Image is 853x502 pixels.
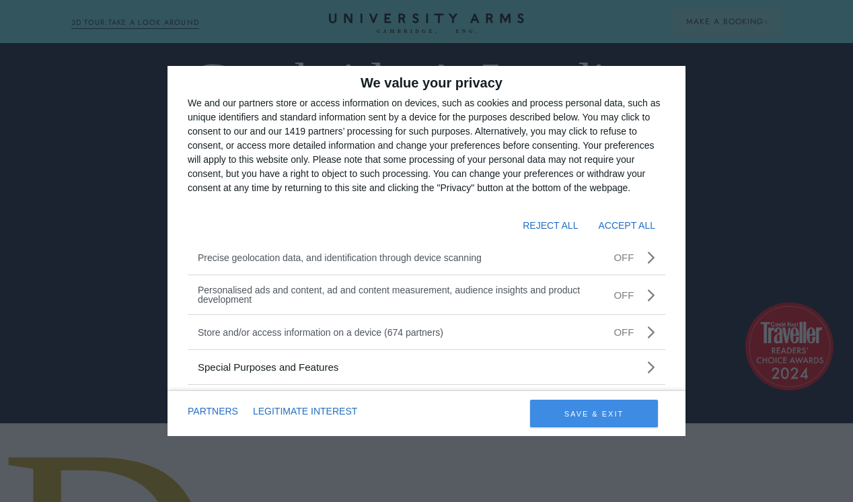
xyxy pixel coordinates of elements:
li: OFF [614,290,634,300]
button: Precise geolocation data, and identification through device scanning [198,250,655,264]
button: Store and/or access information on a device [198,325,655,339]
button: Special Purposes and Features [198,360,655,374]
button: Personalised ads and content, ad and content measurement, audience insights and product development [198,285,655,304]
li: OFF [614,252,634,262]
div: qc-cmp2-ui [168,66,685,436]
p: OFF [614,327,634,337]
h2: We value your privacy [188,76,665,89]
button: REJECT ALL [523,214,578,237]
button: SAVE & EXIT [530,400,658,427]
p: Store and/or access information on a device (674 partners) [198,328,597,337]
li: Precise geolocation data, and identification through device scanning [198,253,597,262]
button: LEGITIMATE INTEREST [253,400,357,423]
p: Special Purposes and Features [198,362,597,372]
button: ACCEPT ALL [598,214,655,237]
button: PARTNERS [188,400,238,423]
div: We and our partners store or access information on devices, such as cookies and process personal ... [188,96,665,195]
li: Personalised ads and content, ad and content measurement, audience insights and product development [198,285,597,304]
